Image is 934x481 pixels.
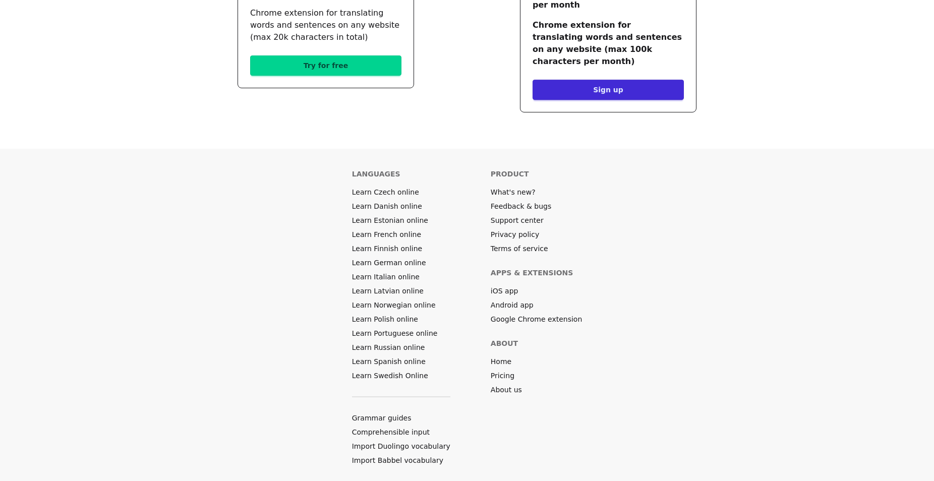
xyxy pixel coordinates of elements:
a: Learn Polish online [352,314,418,324]
a: Home [491,356,511,367]
a: Google Chrome extension [491,314,582,324]
a: Privacy policy [491,229,539,239]
a: Terms of service [491,244,548,254]
a: Import Duolingo vocabulary [352,441,450,451]
li: Chrome extension for translating words and sentences on any website (max 100k characters per month) [533,19,684,68]
a: Learn Swedish Online [352,371,428,381]
a: Learn Czech online [352,187,419,197]
h6: Languages [352,169,400,179]
a: Learn Russian online [352,342,425,352]
li: Chrome extension for translating words and sentences on any website (max 20k characters in total) [250,7,401,43]
a: Learn German online [352,258,426,268]
a: Try for free [250,55,401,76]
a: Learn Italian online [352,272,420,282]
a: Learn Portuguese online [352,328,438,338]
a: Learn Danish online [352,201,422,211]
a: Learn Norwegian online [352,300,436,310]
a: Learn Latvian online [352,286,424,296]
a: Learn Finnish online [352,244,422,254]
h6: Apps & extensions [491,268,573,278]
h6: About [491,338,518,348]
a: Support center [491,215,544,225]
a: iOS app [491,286,518,296]
a: Feedback & bugs [491,201,551,211]
a: Learn Estonian online [352,215,428,225]
a: Sign up [533,80,684,100]
a: Comprehensible input [352,427,430,437]
a: Pricing [491,371,514,381]
a: Learn Spanish online [352,356,426,367]
a: Learn French online [352,229,421,239]
h6: Product [491,169,529,179]
a: What's new? [491,187,536,197]
a: Grammar guides [352,413,412,423]
a: Android app [491,300,534,310]
a: Import Babbel vocabulary [352,455,443,465]
a: About us [491,385,522,395]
